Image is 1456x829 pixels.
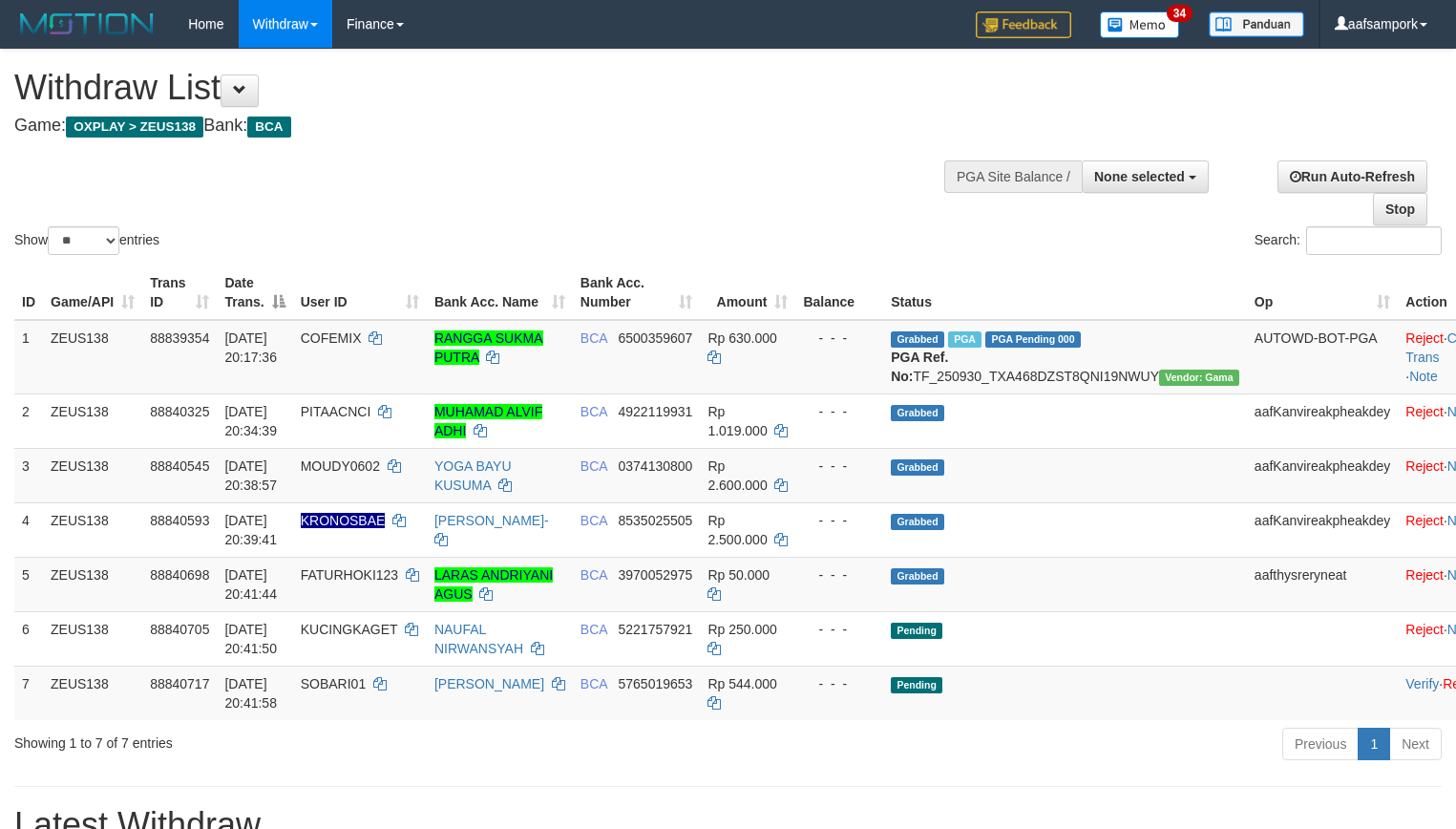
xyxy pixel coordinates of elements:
span: Rp 2.600.000 [707,458,767,493]
a: RANGGA SUKMA PUTRA [434,330,543,365]
span: 88840705 [150,622,209,637]
span: Grabbed [891,459,944,476]
span: PITAACNCI [301,404,371,419]
span: Copy 5765019653 to clipboard [619,676,693,691]
h1: Withdraw List [14,69,952,107]
img: Feedback.jpg [976,11,1071,38]
span: FATURHOKI123 [301,567,398,583]
span: 88839354 [150,330,209,346]
span: Copy 5221757921 to clipboard [619,622,693,637]
span: OXPLAY > ZEUS138 [66,117,203,138]
a: Stop [1373,193,1427,225]
span: Pending [891,623,942,639]
th: ID [14,266,43,320]
td: aafthysreryneat [1247,557,1398,611]
td: TF_250930_TXA468DZST8QNI19NWUY [883,320,1247,394]
span: BCA [580,404,607,419]
span: Copy 6500359607 to clipboard [619,330,693,346]
td: 2 [14,393,43,448]
span: [DATE] 20:34:39 [224,404,277,438]
label: Show entries [14,226,159,255]
span: SOBARI01 [301,676,366,691]
span: KUCINGKAGET [301,622,398,637]
img: panduan.png [1209,11,1304,37]
td: ZEUS138 [43,448,142,502]
span: Vendor URL: https://trx31.1velocity.biz [1159,370,1239,386]
th: Bank Acc. Name: activate to sort column ascending [427,266,573,320]
span: BCA [580,567,607,583]
td: aafKanvireakpheakdey [1247,393,1398,448]
span: Pending [891,677,942,693]
span: BCA [580,458,607,474]
th: Game/API: activate to sort column ascending [43,266,142,320]
td: ZEUS138 [43,611,142,666]
a: Reject [1405,513,1444,528]
td: 3 [14,448,43,502]
th: Balance [795,266,883,320]
span: PGA Pending [985,331,1081,348]
span: Copy 8535025505 to clipboard [619,513,693,528]
span: BCA [580,330,607,346]
h4: Game: Bank: [14,117,952,136]
div: - - - [803,620,876,639]
span: BCA [580,622,607,637]
th: Amount: activate to sort column ascending [700,266,795,320]
a: [PERSON_NAME] [434,676,544,691]
label: Search: [1255,226,1442,255]
img: MOTION_logo.png [14,10,159,38]
a: YOGA BAYU KUSUMA [434,458,512,493]
td: aafKanvireakpheakdey [1247,448,1398,502]
span: Rp 2.500.000 [707,513,767,547]
span: [DATE] 20:41:50 [224,622,277,656]
th: Date Trans.: activate to sort column descending [217,266,292,320]
span: Grabbed [891,514,944,530]
img: Button%20Memo.svg [1100,11,1180,38]
div: - - - [803,511,876,530]
span: Rp 544.000 [707,676,776,691]
td: aafKanvireakpheakdey [1247,502,1398,557]
b: PGA Ref. No: [891,350,948,384]
span: BCA [580,676,607,691]
td: 4 [14,502,43,557]
span: [DATE] 20:17:36 [224,330,277,365]
td: ZEUS138 [43,502,142,557]
div: - - - [803,402,876,421]
span: None selected [1094,169,1185,184]
span: Rp 630.000 [707,330,776,346]
div: PGA Site Balance / [944,160,1082,193]
a: Verify [1405,676,1439,691]
td: ZEUS138 [43,393,142,448]
span: [DATE] 20:39:41 [224,513,277,547]
select: Showentries [48,226,119,255]
span: Copy 4922119931 to clipboard [619,404,693,419]
a: Previous [1282,728,1359,760]
span: [DATE] 20:41:44 [224,567,277,602]
div: - - - [803,329,876,348]
input: Search: [1306,226,1442,255]
span: Grabbed [891,568,944,585]
td: 1 [14,320,43,394]
a: Reject [1405,458,1444,474]
span: Nama rekening ada tanda titik/strip, harap diedit [301,513,386,528]
span: BCA [580,513,607,528]
div: Showing 1 to 7 of 7 entries [14,726,592,753]
span: [DATE] 20:38:57 [224,458,277,493]
span: 88840593 [150,513,209,528]
a: NAUFAL NIRWANSYAH [434,622,523,656]
td: 7 [14,666,43,720]
td: ZEUS138 [43,557,142,611]
span: 88840545 [150,458,209,474]
a: Next [1389,728,1442,760]
th: Status [883,266,1247,320]
span: 88840698 [150,567,209,583]
span: Copy 0374130800 to clipboard [619,458,693,474]
td: AUTOWD-BOT-PGA [1247,320,1398,394]
span: Grabbed [891,331,944,348]
div: - - - [803,674,876,693]
span: Marked by aafsolysreylen [948,331,981,348]
a: Run Auto-Refresh [1277,160,1427,193]
a: LARAS ANDRIYANI AGUS [434,567,553,602]
span: BCA [247,117,290,138]
th: Trans ID: activate to sort column ascending [142,266,217,320]
div: - - - [803,565,876,585]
